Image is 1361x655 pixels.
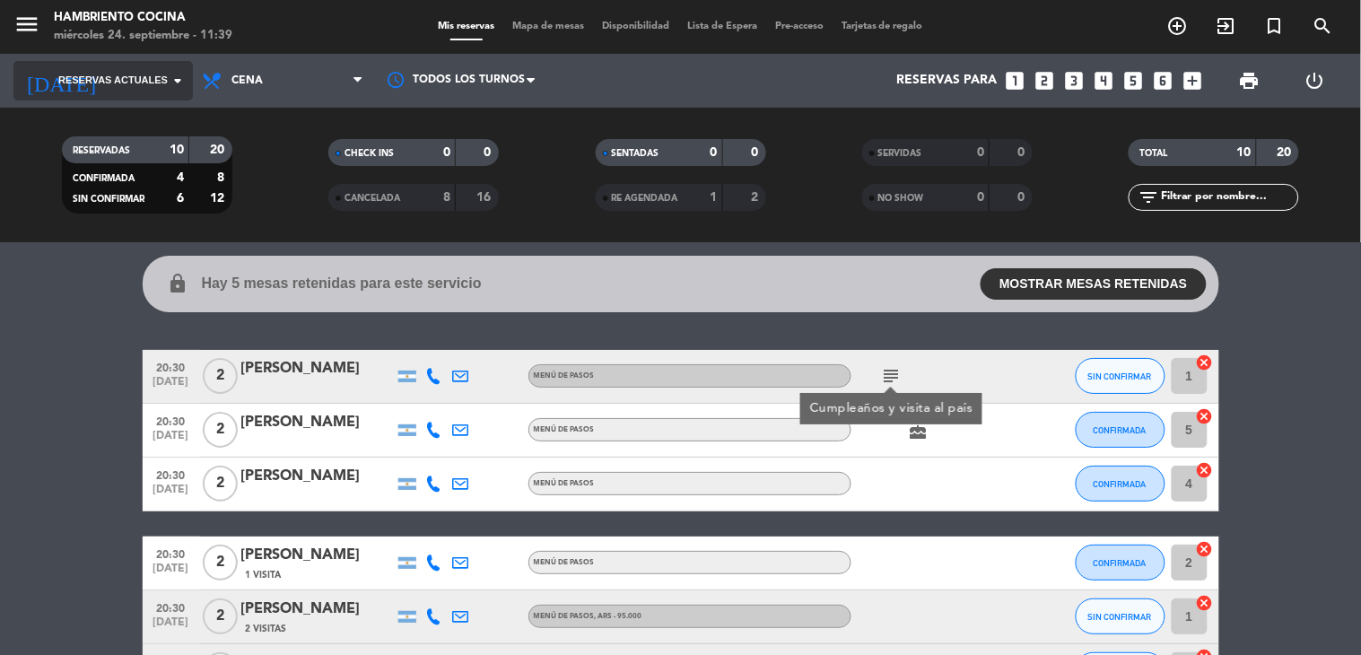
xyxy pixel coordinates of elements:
i: subject [881,365,903,387]
span: Reservas para [897,74,998,88]
span: CONFIRMADA [1094,479,1147,489]
span: 2 [203,598,238,634]
span: CANCELADA [345,194,400,203]
strong: 0 [711,146,718,159]
span: 2 Visitas [246,622,287,636]
i: cancel [1196,540,1214,558]
span: Disponibilidad [593,22,678,31]
span: SIN CONFIRMAR [73,195,144,204]
div: Hambriento Cocina [54,9,232,27]
strong: 20 [1278,146,1296,159]
span: 2 [203,466,238,502]
span: print [1239,70,1261,92]
span: CHECK INS [345,149,394,158]
i: looks_one [1004,69,1027,92]
span: Tarjetas de regalo [833,22,932,31]
strong: 0 [1017,191,1028,204]
strong: 12 [210,192,228,205]
i: add_box [1182,69,1205,92]
button: CONFIRMADA [1076,466,1165,502]
span: 2 [203,545,238,581]
i: filter_list [1138,187,1159,208]
span: CONFIRMADA [1094,425,1147,435]
div: [PERSON_NAME] [241,465,394,488]
strong: 10 [170,144,184,156]
i: cancel [1196,461,1214,479]
i: cancel [1196,407,1214,425]
span: SIN CONFIRMAR [1088,371,1152,381]
span: 1 Visita [246,568,282,582]
i: looks_4 [1093,69,1116,92]
span: RESERVADAS [73,146,130,155]
span: Cena [231,74,263,87]
i: turned_in_not [1264,15,1286,37]
i: looks_two [1034,69,1057,92]
span: [DATE] [149,484,194,504]
span: 20:30 [149,543,194,563]
span: MENÚ DE PASOS [534,559,595,566]
span: 20:30 [149,410,194,431]
span: RE AGENDADA [612,194,678,203]
span: 2 [203,358,238,394]
strong: 16 [477,191,495,204]
strong: 0 [484,146,495,159]
i: power_settings_new [1304,70,1326,92]
span: [DATE] [149,616,194,637]
span: SIN CONFIRMAR [1088,612,1152,622]
strong: 0 [751,146,762,159]
span: CONFIRMADA [73,174,135,183]
strong: 0 [1017,146,1028,159]
span: CONFIRMADA [1094,558,1147,568]
span: MENÚ DE PASOS [534,480,595,487]
span: SERVIDAS [878,149,922,158]
i: looks_5 [1122,69,1146,92]
span: 20:30 [149,597,194,617]
i: menu [13,11,40,38]
button: menu [13,11,40,44]
span: 20:30 [149,464,194,485]
strong: 2 [751,191,762,204]
span: [DATE] [149,430,194,450]
span: NO SHOW [878,194,924,203]
button: SIN CONFIRMAR [1076,598,1165,634]
i: cancel [1196,594,1214,612]
i: lock [168,273,189,294]
i: [DATE] [13,61,109,100]
strong: 6 [177,192,184,205]
div: [PERSON_NAME] [241,411,394,434]
strong: 10 [1237,146,1252,159]
button: CONFIRMADA [1076,412,1165,448]
strong: 0 [977,191,984,204]
strong: 8 [217,171,228,184]
div: LOG OUT [1282,54,1348,108]
span: MENÚ DE PASOS [534,372,595,380]
span: Mis reservas [429,22,503,31]
strong: 0 [977,146,984,159]
button: CONFIRMADA [1076,545,1165,581]
button: MOSTRAR MESAS RETENIDAS [981,268,1206,300]
div: Cumpleaños y visita al país [809,399,973,418]
strong: 8 [443,191,450,204]
i: exit_to_app [1216,15,1237,37]
i: cake [908,419,929,441]
i: looks_3 [1063,69,1086,92]
span: Reservas actuales [58,73,168,89]
span: [DATE] [149,563,194,583]
span: Lista de Espera [678,22,766,31]
span: Pre-acceso [766,22,833,31]
button: SIN CONFIRMAR [1076,358,1165,394]
div: miércoles 24. septiembre - 11:39 [54,27,232,45]
input: Filtrar por nombre... [1159,188,1298,207]
strong: 0 [443,146,450,159]
span: TOTAL [1139,149,1167,158]
span: SENTADAS [612,149,659,158]
span: MENÚ DE PASOS [534,613,642,620]
span: 20:30 [149,356,194,377]
i: looks_6 [1152,69,1175,92]
i: search [1313,15,1334,37]
strong: 1 [711,191,718,204]
strong: 20 [210,144,228,156]
i: add_circle_outline [1167,15,1189,37]
i: arrow_drop_down [167,70,188,92]
span: Hay 5 mesas retenidas para este servicio [202,272,482,295]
